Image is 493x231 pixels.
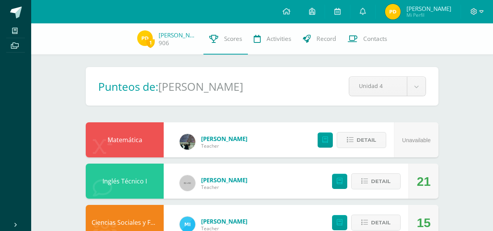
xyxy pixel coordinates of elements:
span: Record [316,35,336,43]
span: Activities [267,35,291,43]
h1: Punteos de: [98,79,158,94]
a: Unidad 4 [349,77,426,96]
button: Detail [351,173,401,189]
span: Detail [371,215,391,230]
img: f23f3d43c9906dfd49fb24699b2e1686.png [180,134,195,150]
span: [PERSON_NAME] [406,5,451,12]
a: Scores [203,23,248,55]
span: Teacher [201,143,247,149]
span: Unidad 4 [359,77,397,95]
div: Inglés Técnico I [86,164,164,199]
div: Matemática [86,122,164,157]
a: Record [297,23,342,55]
span: [PERSON_NAME] [201,176,247,184]
img: 760669a201a07a8a0c58fa0d8166614b.png [137,30,153,46]
span: Mi Perfil [406,12,451,18]
button: Detail [351,215,401,231]
a: [PERSON_NAME] [159,31,198,39]
button: Detail [337,132,386,148]
span: [PERSON_NAME] [201,217,247,225]
img: 60x60 [180,175,195,191]
span: Scores [224,35,242,43]
span: [PERSON_NAME] [201,135,247,143]
a: Contacts [342,23,393,55]
span: Contacts [363,35,387,43]
a: Activities [248,23,297,55]
span: Unavailable [402,137,431,143]
div: 21 [417,164,431,199]
h1: [PERSON_NAME] [158,79,243,94]
img: 760669a201a07a8a0c58fa0d8166614b.png [385,4,401,19]
span: 1 [146,38,155,48]
span: Detail [357,133,376,147]
span: Teacher [201,184,247,190]
a: 906 [159,39,169,47]
span: Detail [371,174,391,189]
